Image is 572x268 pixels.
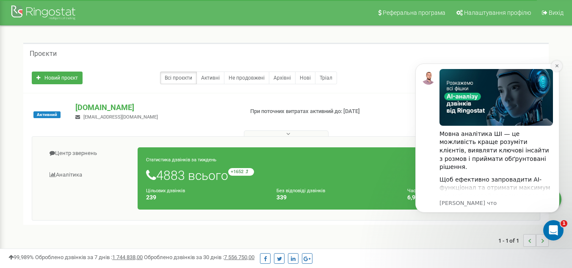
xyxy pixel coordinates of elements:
[549,9,564,16] span: Вихід
[160,72,197,84] a: Всі проєкти
[146,188,185,193] small: Цільових дзвінків
[464,9,531,16] span: Налаштування профілю
[403,51,572,245] iframe: Intercom notifications сообщение
[39,165,138,185] a: Аналiтика
[33,111,61,118] span: Активний
[146,157,216,163] small: Статистика дзвінків за тиждень
[315,72,337,84] a: Тріал
[250,108,368,116] p: При поточних витратах активний до: [DATE]
[276,194,394,201] h4: 339
[228,168,254,176] small: +1652
[295,72,315,84] a: Нові
[146,168,525,182] h1: 4883 всього
[146,194,264,201] h4: 239
[224,254,254,260] u: 7 556 750,00
[196,72,224,84] a: Активні
[543,220,564,240] iframe: Intercom live chat
[269,72,296,84] a: Архівні
[75,102,236,113] p: [DOMAIN_NAME]
[30,50,57,58] h5: Проєкти
[561,220,567,227] span: 1
[112,254,143,260] u: 1 744 838,00
[8,254,34,260] span: 99,989%
[32,72,83,84] a: Новий проєкт
[383,9,445,16] span: Реферальна програма
[83,114,158,120] span: [EMAIL_ADDRESS][DOMAIN_NAME]
[39,143,138,164] a: Центр звернень
[276,188,325,193] small: Без відповіді дзвінків
[144,254,254,260] span: Оброблено дзвінків за 30 днів :
[224,72,269,84] a: Не продовжені
[35,254,143,260] span: Оброблено дзвінків за 7 днів :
